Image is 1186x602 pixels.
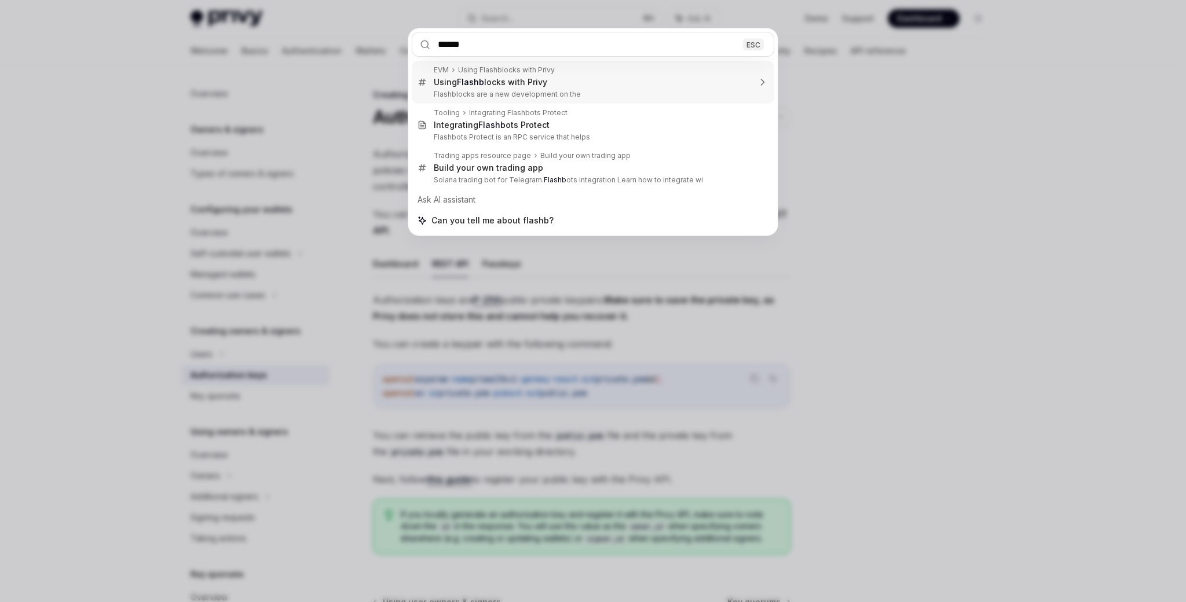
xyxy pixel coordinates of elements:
[434,108,460,118] div: Tooling
[434,90,750,99] p: Flashblocks are a new development on the
[457,77,484,87] b: Flashb
[431,215,554,226] span: Can you tell me about flashb?
[743,38,764,50] div: ESC
[540,151,631,160] div: Build your own trading app
[412,189,774,210] div: Ask AI assistant
[434,65,449,75] div: EVM
[434,175,750,185] p: Solana trading bot for Telegram. ots integration Learn how to integrate wi
[544,175,566,184] b: Flashb
[469,108,568,118] div: Integrating Flashbots Protect
[434,120,550,130] div: Integrating ots Protect
[434,133,750,142] p: Flashbots Protect is an RPC service that helps
[434,163,543,173] div: Build your own trading app
[434,151,531,160] div: Trading apps resource page
[478,120,506,130] b: Flashb
[458,65,555,75] div: Using Flashblocks with Privy
[434,77,547,87] div: Using locks with Privy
